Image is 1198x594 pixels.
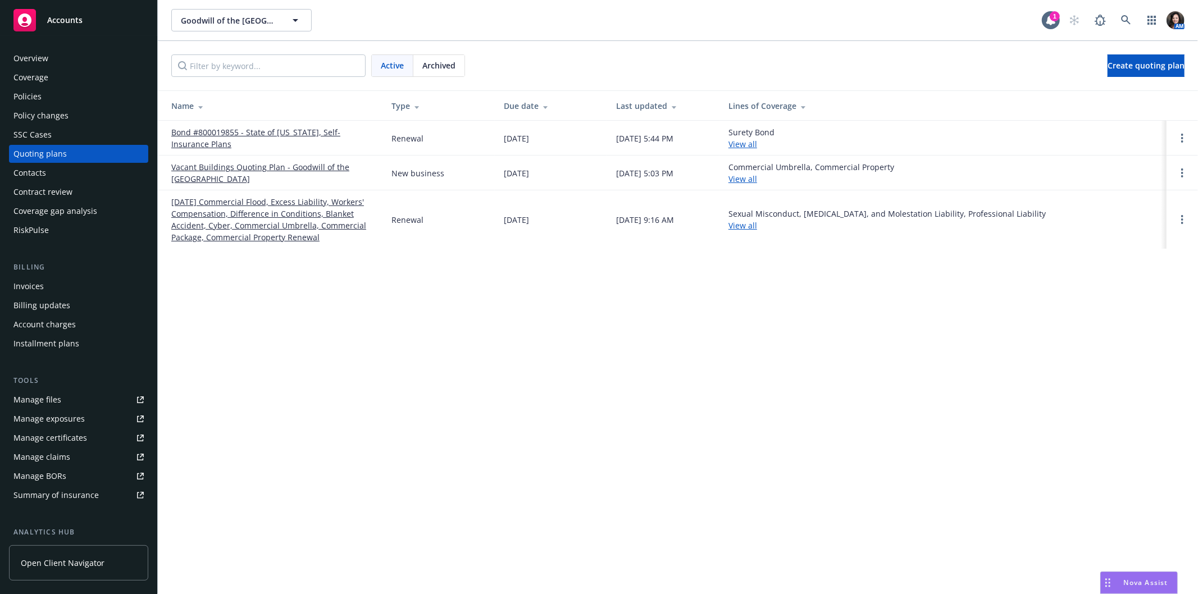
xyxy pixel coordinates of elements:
[13,391,61,409] div: Manage files
[13,335,79,353] div: Installment plans
[9,183,148,201] a: Contract review
[9,410,148,428] a: Manage exposures
[13,88,42,106] div: Policies
[422,60,455,71] span: Archived
[1089,9,1112,31] a: Report a Bug
[1108,60,1185,71] span: Create quoting plan
[9,429,148,447] a: Manage certificates
[728,173,757,184] a: View all
[504,132,529,144] div: [DATE]
[9,316,148,333] a: Account charges
[13,202,97,220] div: Coverage gap analysis
[728,126,775,150] div: Surety Bond
[9,145,148,163] a: Quoting plans
[728,139,757,149] a: View all
[9,375,148,386] div: Tools
[9,164,148,182] a: Contacts
[1167,11,1185,29] img: photo
[1101,572,1115,593] div: Drag to move
[616,214,674,226] div: [DATE] 9:16 AM
[391,167,444,179] div: New business
[13,429,87,447] div: Manage certificates
[13,183,72,201] div: Contract review
[13,448,70,466] div: Manage claims
[9,277,148,295] a: Invoices
[13,107,69,125] div: Policy changes
[1115,9,1137,31] a: Search
[9,49,148,67] a: Overview
[9,448,148,466] a: Manage claims
[9,107,148,125] a: Policy changes
[728,220,757,231] a: View all
[1176,166,1189,180] a: Open options
[13,316,76,333] div: Account charges
[13,145,67,163] div: Quoting plans
[13,296,70,314] div: Billing updates
[9,296,148,314] a: Billing updates
[181,15,278,26] span: Goodwill of the [GEOGRAPHIC_DATA]
[1141,9,1163,31] a: Switch app
[13,410,85,428] div: Manage exposures
[1176,213,1189,226] a: Open options
[9,262,148,273] div: Billing
[1124,578,1168,587] span: Nova Assist
[13,126,52,144] div: SSC Cases
[9,202,148,220] a: Coverage gap analysis
[728,100,1158,112] div: Lines of Coverage
[9,527,148,538] div: Analytics hub
[9,467,148,485] a: Manage BORs
[171,9,312,31] button: Goodwill of the [GEOGRAPHIC_DATA]
[1108,54,1185,77] a: Create quoting plan
[13,68,48,86] div: Coverage
[1050,11,1060,21] div: 1
[47,16,83,25] span: Accounts
[504,167,529,179] div: [DATE]
[9,88,148,106] a: Policies
[1063,9,1086,31] a: Start snowing
[13,221,49,239] div: RiskPulse
[13,164,46,182] div: Contacts
[504,214,529,226] div: [DATE]
[616,132,673,144] div: [DATE] 5:44 PM
[13,277,44,295] div: Invoices
[171,54,366,77] input: Filter by keyword...
[171,126,373,150] a: Bond #800019855 - State of [US_STATE], Self-Insurance Plans
[391,100,486,112] div: Type
[9,335,148,353] a: Installment plans
[13,486,99,504] div: Summary of insurance
[9,221,148,239] a: RiskPulse
[9,391,148,409] a: Manage files
[1100,572,1178,594] button: Nova Assist
[9,4,148,36] a: Accounts
[1176,131,1189,145] a: Open options
[391,214,423,226] div: Renewal
[391,132,423,144] div: Renewal
[171,161,373,185] a: Vacant Buildings Quoting Plan - Goodwill of the [GEOGRAPHIC_DATA]
[171,196,373,243] a: [DATE] Commercial Flood, Excess Liability, Workers' Compensation, Difference in Conditions, Blank...
[13,49,48,67] div: Overview
[381,60,404,71] span: Active
[9,126,148,144] a: SSC Cases
[728,208,1046,231] div: Sexual Misconduct, [MEDICAL_DATA], and Molestation Liability, Professional Liability
[728,161,894,185] div: Commercial Umbrella, Commercial Property
[9,486,148,504] a: Summary of insurance
[171,100,373,112] div: Name
[21,557,104,569] span: Open Client Navigator
[616,100,710,112] div: Last updated
[504,100,598,112] div: Due date
[9,68,148,86] a: Coverage
[616,167,673,179] div: [DATE] 5:03 PM
[13,467,66,485] div: Manage BORs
